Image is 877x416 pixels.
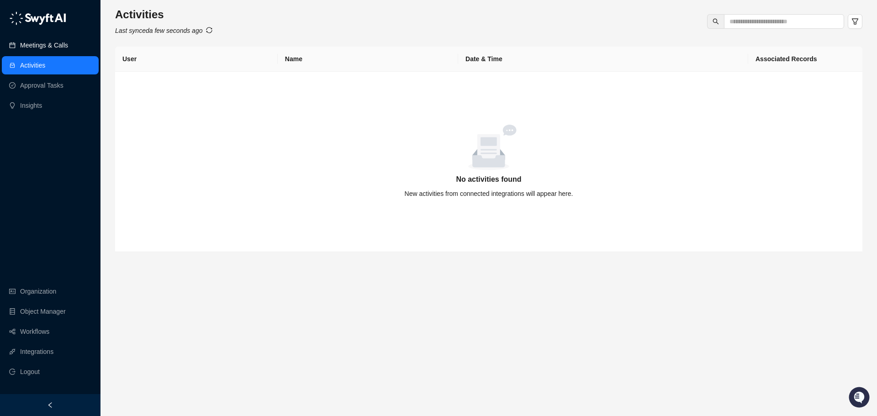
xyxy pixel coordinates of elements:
[41,129,48,136] div: 📶
[31,83,150,92] div: Start new chat
[713,18,719,25] span: search
[20,342,53,361] a: Integrations
[405,190,573,197] span: New activities from connected integrations will appear here.
[115,47,278,72] th: User
[20,302,66,321] a: Object Manager
[848,386,872,411] iframe: Open customer support
[91,150,111,157] span: Pylon
[115,7,212,22] h3: Activities
[47,402,53,408] span: left
[20,363,40,381] span: Logout
[851,18,859,25] span: filter
[20,282,56,300] a: Organization
[126,174,851,185] h5: No activities found
[748,47,862,72] th: Associated Records
[9,11,66,25] img: logo-05li4sbe.png
[37,124,74,141] a: 📶Status
[18,128,34,137] span: Docs
[20,56,45,74] a: Activities
[115,27,202,34] i: Last synced a few seconds ago
[9,37,166,51] p: Welcome 👋
[50,128,70,137] span: Status
[278,47,458,72] th: Name
[155,85,166,96] button: Start new chat
[9,369,16,375] span: logout
[31,92,116,99] div: We're available if you need us!
[458,47,748,72] th: Date & Time
[20,36,68,54] a: Meetings & Calls
[9,9,27,27] img: Swyft AI
[20,96,42,115] a: Insights
[20,76,63,95] a: Approval Tasks
[9,51,166,66] h2: How can we help?
[9,83,26,99] img: 5124521997842_fc6d7dfcefe973c2e489_88.png
[9,129,16,136] div: 📚
[206,27,212,33] span: sync
[64,150,111,157] a: Powered byPylon
[20,322,49,341] a: Workflows
[5,124,37,141] a: 📚Docs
